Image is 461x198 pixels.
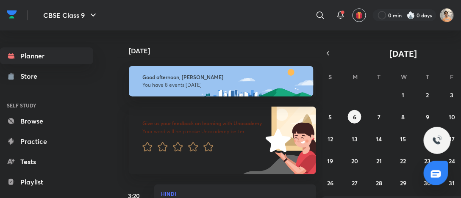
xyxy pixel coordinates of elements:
[355,11,363,19] img: avatar
[38,7,103,24] button: CBSE Class 9
[402,91,405,99] abbr: October 1, 2025
[424,179,431,187] abbr: October 30, 2025
[449,135,455,143] abbr: October 17, 2025
[402,113,405,121] abbr: October 8, 2025
[142,82,303,88] p: You have 8 events [DATE]
[142,120,264,126] h6: Give us your feedback on learning with Unacademy
[237,107,316,174] img: feedback_image
[421,88,434,102] button: October 2, 2025
[329,113,332,121] abbr: October 5, 2025
[324,176,337,190] button: October 26, 2025
[142,74,303,80] h6: Good afternoon, [PERSON_NAME]
[161,191,309,196] p: Hindi
[407,11,415,19] img: streak
[397,176,410,190] button: October 29, 2025
[129,66,314,96] img: afternoon
[440,8,454,22] img: Aashman Srivastava
[401,73,407,81] abbr: Wednesday
[329,73,332,81] abbr: Sunday
[7,8,17,23] a: Company Logo
[421,176,434,190] button: October 30, 2025
[432,135,442,146] img: ttu
[450,91,454,99] abbr: October 3, 2025
[372,154,386,168] button: October 21, 2025
[348,132,361,146] button: October 13, 2025
[352,135,358,143] abbr: October 13, 2025
[450,73,454,81] abbr: Friday
[400,157,406,165] abbr: October 22, 2025
[353,73,358,81] abbr: Monday
[445,132,459,146] button: October 17, 2025
[376,179,382,187] abbr: October 28, 2025
[324,132,337,146] button: October 12, 2025
[328,135,333,143] abbr: October 12, 2025
[445,154,459,168] button: October 24, 2025
[129,47,325,54] h4: [DATE]
[397,110,410,124] button: October 8, 2025
[142,128,264,135] p: Your word will help make Unacademy better
[348,110,361,124] button: October 6, 2025
[397,88,410,102] button: October 1, 2025
[376,157,382,165] abbr: October 21, 2025
[421,154,434,168] button: October 23, 2025
[7,8,17,21] img: Company Logo
[353,8,366,22] button: avatar
[351,157,358,165] abbr: October 20, 2025
[445,110,459,124] button: October 10, 2025
[378,113,380,121] abbr: October 7, 2025
[400,135,406,143] abbr: October 15, 2025
[449,157,455,165] abbr: October 24, 2025
[397,154,410,168] button: October 22, 2025
[426,91,429,99] abbr: October 2, 2025
[324,110,337,124] button: October 5, 2025
[20,71,42,81] div: Store
[449,113,455,121] abbr: October 10, 2025
[372,132,386,146] button: October 14, 2025
[348,176,361,190] button: October 27, 2025
[353,113,356,121] abbr: October 6, 2025
[426,113,429,121] abbr: October 9, 2025
[425,157,431,165] abbr: October 23, 2025
[397,132,410,146] button: October 15, 2025
[348,154,361,168] button: October 20, 2025
[328,157,333,165] abbr: October 19, 2025
[390,48,417,59] span: [DATE]
[324,154,337,168] button: October 19, 2025
[376,135,382,143] abbr: October 14, 2025
[426,73,429,81] abbr: Thursday
[327,179,333,187] abbr: October 26, 2025
[421,132,434,146] button: October 16, 2025
[445,176,459,190] button: October 31, 2025
[445,88,459,102] button: October 3, 2025
[372,110,386,124] button: October 7, 2025
[372,176,386,190] button: October 28, 2025
[449,179,455,187] abbr: October 31, 2025
[352,179,358,187] abbr: October 27, 2025
[421,110,434,124] button: October 9, 2025
[378,73,381,81] abbr: Tuesday
[400,179,406,187] abbr: October 29, 2025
